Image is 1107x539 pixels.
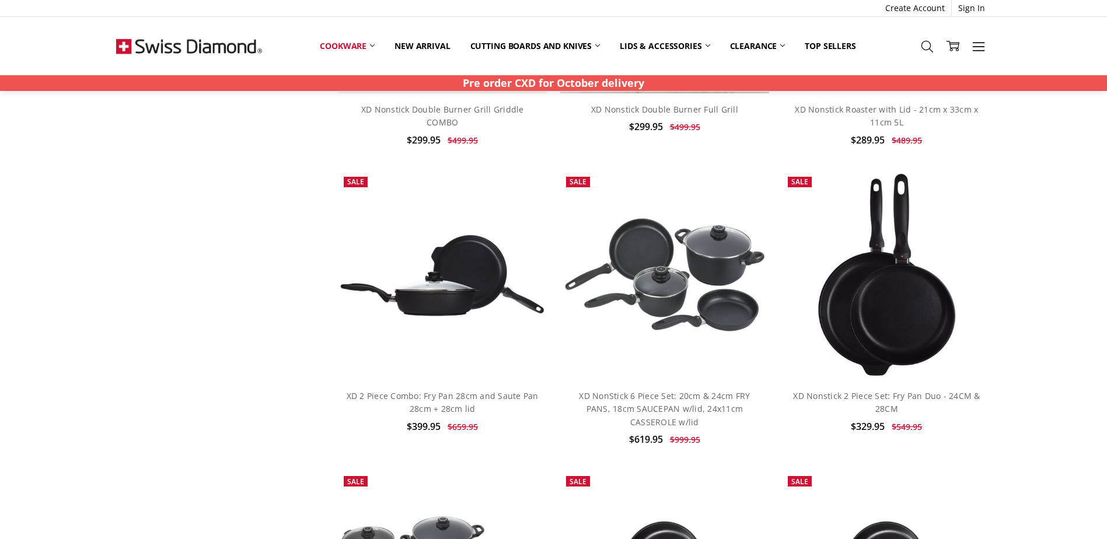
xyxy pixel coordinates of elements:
[338,171,547,380] a: XD 2 Piece Combo: Fry Pan 28cm and Saute Pan 28cm + 28cm lid
[591,104,738,115] a: XD Nonstick Double Burner Full Grill
[793,390,980,414] a: XD Nonstick 2 Piece Set: Fry Pan Duo - 24CM & 28CM
[670,121,700,132] span: $499.95
[629,120,663,133] span: $299.95
[463,76,644,90] strong: Pre order CXD for October delivery
[814,171,959,380] img: XD Nonstick 2 Piece Set: Fry Pan Duo - 24CM & 28CM
[347,177,364,187] span: Sale
[670,434,700,445] span: $999.95
[407,420,441,433] span: $399.95
[570,477,586,487] span: Sale
[347,477,364,487] span: Sale
[361,104,524,128] a: XD Nonstick Double Burner Grill Griddle COMBO
[310,33,385,59] a: Cookware
[795,104,978,128] a: XD Nonstick Roaster with Lid - 21cm x 33cm x 11cm 5L
[570,177,586,187] span: Sale
[347,390,539,414] a: XD 2 Piece Combo: Fry Pan 28cm and Saute Pan 28cm + 28cm lid
[448,135,478,146] span: $499.95
[610,33,720,59] a: Lids & Accessories
[720,33,795,59] a: Clearance
[460,33,610,59] a: Cutting boards and knives
[795,33,865,59] a: Top Sellers
[791,477,808,487] span: Sale
[407,134,441,146] span: $299.95
[448,421,478,432] span: $659.95
[892,421,922,432] span: $549.95
[892,135,922,146] span: $489.95
[782,171,991,380] a: XD Nonstick 2 Piece Set: Fry Pan Duo - 24CM & 28CM
[579,390,750,428] a: XD NonStick 6 Piece Set: 20cm & 24cm FRY PANS, 18cm SAUCEPAN w/lid, 24x11cm CASSEROLE w/lid
[338,231,547,320] img: XD 2 Piece Combo: Fry Pan 28cm and Saute Pan 28cm + 28cm lid
[629,433,663,446] span: $619.95
[851,134,885,146] span: $289.95
[560,215,769,335] img: XD NonStick 6 Piece Set: 20cm & 24cm FRY PANS, 18cm SAUCEPAN w/lid, 24x11cm CASSEROLE w/lid
[791,177,808,187] span: Sale
[851,420,885,433] span: $329.95
[560,171,769,380] a: XD NonStick 6 Piece Set: 20cm & 24cm FRY PANS, 18cm SAUCEPAN w/lid, 24x11cm CASSEROLE w/lid
[385,33,460,59] a: New arrival
[116,17,262,75] img: Free Shipping On Every Order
